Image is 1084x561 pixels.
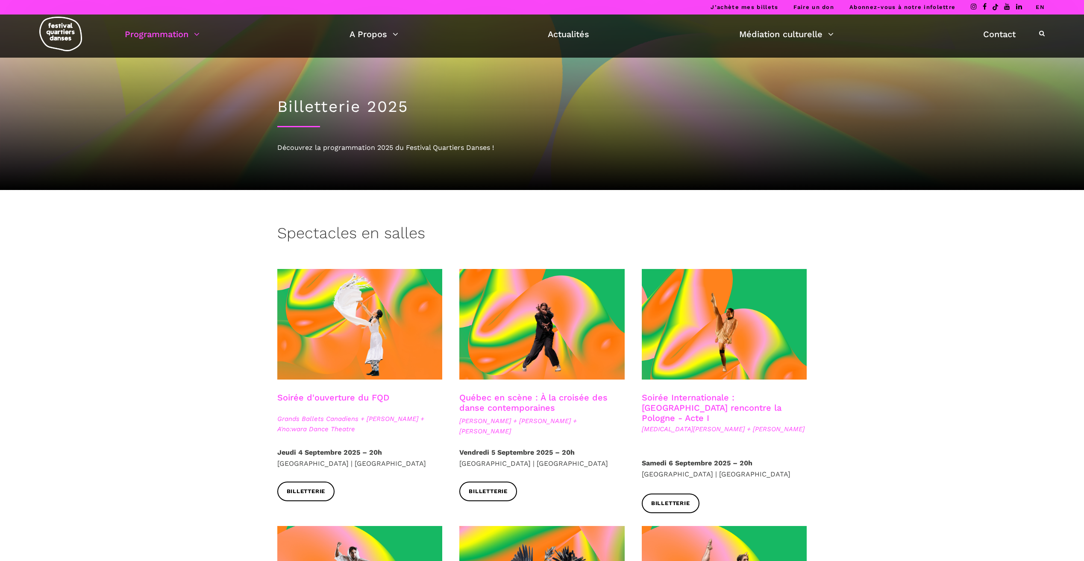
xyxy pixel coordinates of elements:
a: Soirée d'ouverture du FQD [277,392,389,403]
img: logo-fqd-med [39,17,82,51]
a: Billetterie [459,482,517,501]
strong: Samedi 6 Septembre 2025 – 20h [642,459,752,467]
p: [GEOGRAPHIC_DATA] | [GEOGRAPHIC_DATA] [277,447,443,469]
a: Québec en scène : À la croisée des danse contemporaines [459,392,608,413]
p: [GEOGRAPHIC_DATA] | [GEOGRAPHIC_DATA] [459,447,625,469]
span: Billetterie [287,487,326,496]
span: Grands Ballets Canadiens + [PERSON_NAME] + A'no:wara Dance Theatre [277,414,443,434]
strong: Vendredi 5 Septembre 2025 – 20h [459,448,575,456]
a: Billetterie [277,482,335,501]
a: J’achète mes billets [711,4,778,10]
div: Découvrez la programmation 2025 du Festival Quartiers Danses ! [277,142,807,153]
a: Contact [983,27,1016,41]
span: [MEDICAL_DATA][PERSON_NAME] + [PERSON_NAME] [642,424,807,434]
span: [PERSON_NAME] + [PERSON_NAME] + [PERSON_NAME] [459,416,625,436]
a: Abonnez-vous à notre infolettre [849,4,955,10]
a: Billetterie [642,494,699,513]
p: [GEOGRAPHIC_DATA] | [GEOGRAPHIC_DATA] [642,458,807,479]
a: A Propos [350,27,398,41]
a: Actualités [548,27,589,41]
a: EN [1036,4,1045,10]
h3: Spectacles en salles [277,224,425,245]
a: Médiation culturelle [739,27,834,41]
strong: Jeudi 4 Septembre 2025 – 20h [277,448,382,456]
h1: Billetterie 2025 [277,97,807,116]
a: Programmation [125,27,200,41]
span: Billetterie [469,487,508,496]
span: Billetterie [651,499,690,508]
a: Faire un don [793,4,834,10]
a: Soirée Internationale : [GEOGRAPHIC_DATA] rencontre la Pologne - Acte I [642,392,781,423]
